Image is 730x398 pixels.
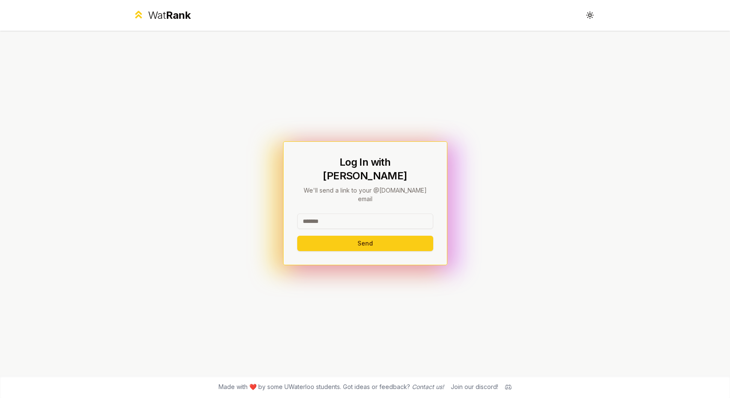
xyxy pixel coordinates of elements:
[297,155,433,183] h1: Log In with [PERSON_NAME]
[451,383,498,391] div: Join our discord!
[297,236,433,251] button: Send
[412,383,444,390] a: Contact us!
[297,186,433,203] p: We'll send a link to your @[DOMAIN_NAME] email
[148,9,191,22] div: Wat
[133,9,191,22] a: WatRank
[219,383,444,391] span: Made with ❤️ by some UWaterloo students. Got ideas or feedback?
[166,9,191,21] span: Rank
